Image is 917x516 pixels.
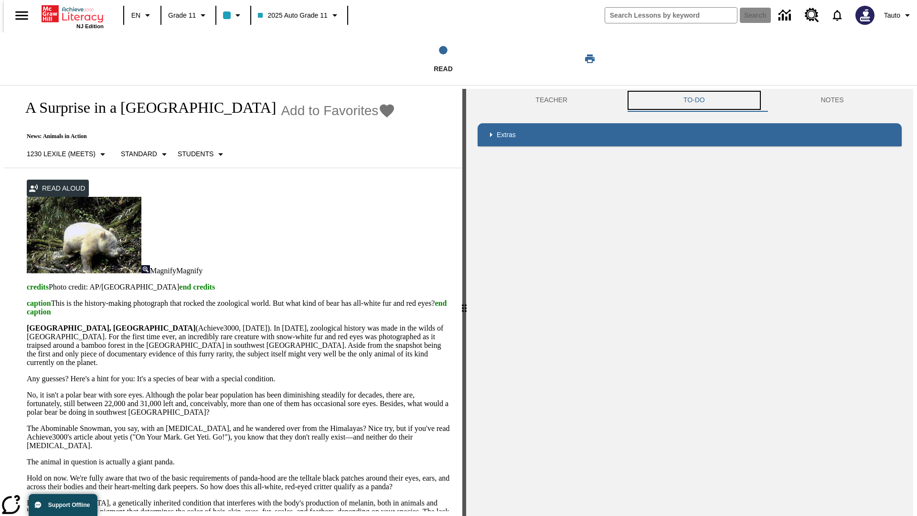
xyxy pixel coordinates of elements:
button: TO-DO [626,89,763,112]
span: Support Offline [48,502,90,508]
strong: [GEOGRAPHIC_DATA], [GEOGRAPHIC_DATA] [27,324,195,332]
span: end credits [179,283,215,291]
p: 1230 Lexile (Meets) [27,149,96,159]
p: The animal in question is actually a giant panda. [27,458,451,466]
button: Class color is light blue. Change class color [219,7,247,24]
a: Resource Center, Will open in new tab [799,2,825,28]
button: Print [575,50,605,67]
button: Select Student [174,146,230,163]
button: Support Offline [29,494,97,516]
button: Profile/Settings [880,7,917,24]
h1: A Surprise in a [GEOGRAPHIC_DATA] [15,99,276,117]
p: Extras [497,130,516,140]
button: Scaffolds, Standard [117,146,174,163]
p: News: Animals in Action [15,133,395,140]
p: Hold on now. We're fully aware that two of the basic requirements of panda-hood are the telltale ... [27,474,451,491]
button: Grade: Grade 11, Select a grade [164,7,213,24]
div: reading [4,89,462,511]
button: Select a new avatar [850,3,880,28]
p: Any guesses? Here's a hint for you: It's a species of bear with a special condition. [27,375,451,383]
button: Read step 1 of 1 [320,32,567,85]
span: Magnify [150,267,176,275]
span: caption [27,299,51,307]
p: No, it isn't a polar bear with sore eyes. Although the polar bear population has been diminishing... [27,391,451,417]
p: Students [178,149,213,159]
p: (Achieve3000, [DATE]). In [DATE], zoological history was made in the wilds of [GEOGRAPHIC_DATA]. ... [27,324,451,367]
div: Home [42,3,104,29]
span: NJ Edition [76,23,104,29]
p: Photo credit: AP/[GEOGRAPHIC_DATA] [27,283,451,291]
div: activity [466,89,913,516]
img: Magnify [141,265,150,273]
span: EN [131,11,140,21]
div: Press Enter or Spacebar and then press right and left arrow keys to move the slider [462,89,466,516]
button: Language: EN, Select a language [127,7,158,24]
button: Select Lexile, 1230 Lexile (Meets) [23,146,112,163]
button: Open side menu [8,1,36,30]
img: albino pandas in China are sometimes mistaken for polar bears [27,197,141,273]
span: end caption [27,299,447,316]
span: 2025 Auto Grade 11 [258,11,327,21]
img: Avatar [855,6,874,25]
button: Read Aloud [27,180,89,197]
span: credits [27,283,49,291]
button: Add to Favorites - A Surprise in a Bamboo Forest [281,102,395,119]
p: Standard [121,149,157,159]
div: Extras [478,123,902,146]
button: Teacher [478,89,626,112]
a: Data Center [773,2,799,29]
p: The Abominable Snowman, you say, with an [MEDICAL_DATA], and he wandered over from the Himalayas?... [27,424,451,450]
p: This is the history-making photograph that rocked the zoological world. But what kind of bear has... [27,299,451,316]
button: Class: 2025 Auto Grade 11, Select your class [254,7,344,24]
a: Notifications [825,3,850,28]
button: NOTES [763,89,902,112]
span: Grade 11 [168,11,196,21]
span: Read [434,65,453,73]
div: Instructional Panel Tabs [478,89,902,112]
span: Add to Favorites [281,103,378,118]
span: Tauto [884,11,900,21]
input: search field [605,8,737,23]
span: Magnify [176,267,203,275]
